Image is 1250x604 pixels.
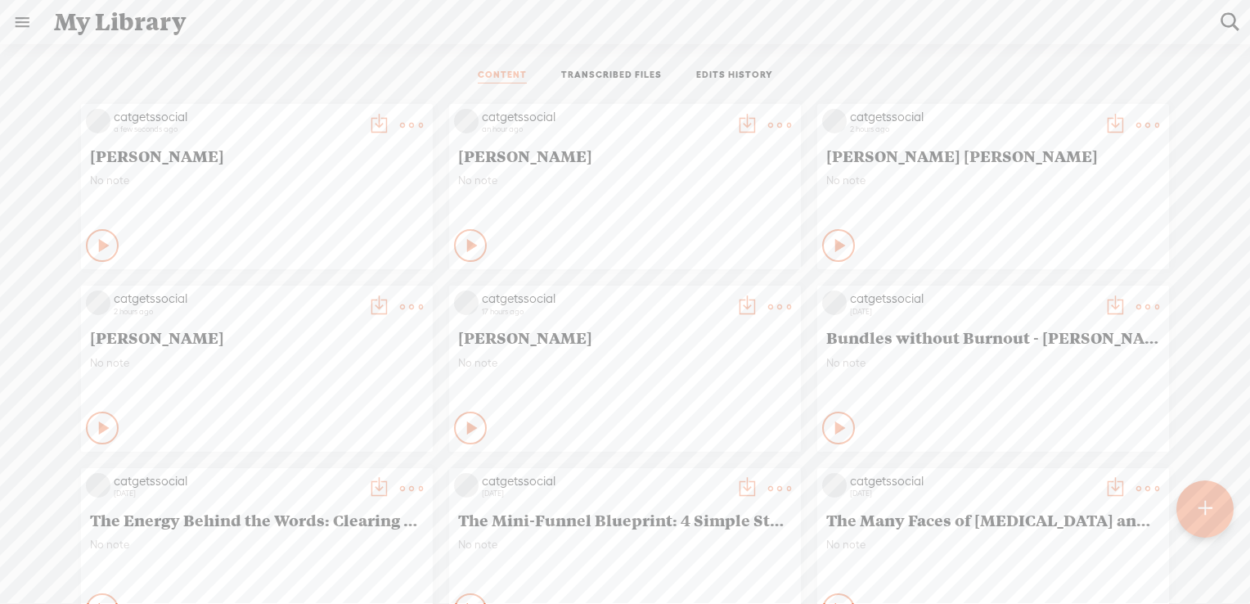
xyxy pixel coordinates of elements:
div: catgetssocial [850,291,1095,307]
div: catgetssocial [114,109,359,125]
div: 2 hours ago [850,124,1095,134]
img: videoLoading.png [86,291,110,315]
span: No note [458,538,792,552]
a: TRANSCRIBED FILES [561,69,662,83]
span: [PERSON_NAME] [458,327,792,347]
span: The Many Faces of [MEDICAL_DATA] and How to Break Free - [PERSON_NAME] [826,510,1160,530]
img: videoLoading.png [454,473,479,498]
div: [DATE] [114,489,359,498]
div: [DATE] [850,307,1095,317]
span: No note [826,356,1160,370]
span: No note [458,174,792,187]
span: [PERSON_NAME] [PERSON_NAME] [826,146,1160,165]
img: videoLoading.png [822,473,847,498]
div: catgetssocial [482,473,727,489]
div: catgetssocial [850,473,1095,489]
img: videoLoading.png [822,109,847,133]
span: [PERSON_NAME] [90,146,424,165]
div: a few seconds ago [114,124,359,134]
span: No note [90,538,424,552]
div: catgetssocial [114,291,359,307]
a: EDITS HISTORY [696,69,773,83]
span: [PERSON_NAME] [458,146,792,165]
img: videoLoading.png [822,291,847,315]
div: catgetssocial [482,109,727,125]
span: No note [90,356,424,370]
span: No note [826,174,1160,187]
div: catgetssocial [850,109,1095,125]
a: CONTENT [478,69,527,83]
img: videoLoading.png [86,109,110,133]
div: [DATE] [850,489,1095,498]
div: 17 hours ago [482,307,727,317]
span: No note [458,356,792,370]
span: Bundles without Burnout - [PERSON_NAME] [826,327,1160,347]
div: catgetssocial [114,473,359,489]
img: videoLoading.png [86,473,110,498]
span: [PERSON_NAME] [90,327,424,347]
span: The Mini-Funnel Blueprint: 4 Simple Steps to Run Profitable Lead Ads - [PERSON_NAME] [458,510,792,530]
div: 2 hours ago [114,307,359,317]
img: videoLoading.png [454,109,479,133]
span: The Energy Behind the Words: Clearing What’s Blocking You from Being Fully Seen - [PERSON_NAME] [90,510,424,530]
div: catgetssocial [482,291,727,307]
div: My Library [43,1,1209,43]
div: an hour ago [482,124,727,134]
img: videoLoading.png [454,291,479,315]
span: No note [826,538,1160,552]
span: No note [90,174,424,187]
div: [DATE] [482,489,727,498]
